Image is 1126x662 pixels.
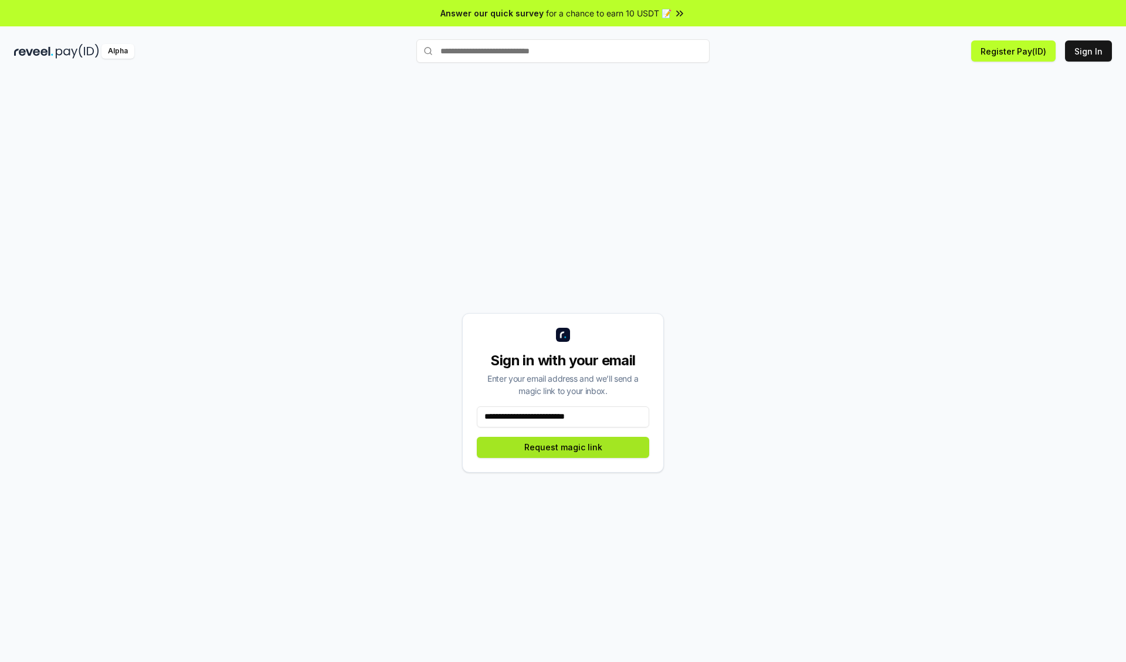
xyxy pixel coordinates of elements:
img: reveel_dark [14,44,53,59]
button: Request magic link [477,437,649,458]
span: for a chance to earn 10 USDT 📝 [546,7,671,19]
div: Enter your email address and we’ll send a magic link to your inbox. [477,372,649,397]
img: pay_id [56,44,99,59]
div: Sign in with your email [477,351,649,370]
button: Sign In [1065,40,1112,62]
div: Alpha [101,44,134,59]
span: Answer our quick survey [440,7,544,19]
button: Register Pay(ID) [971,40,1056,62]
img: logo_small [556,328,570,342]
